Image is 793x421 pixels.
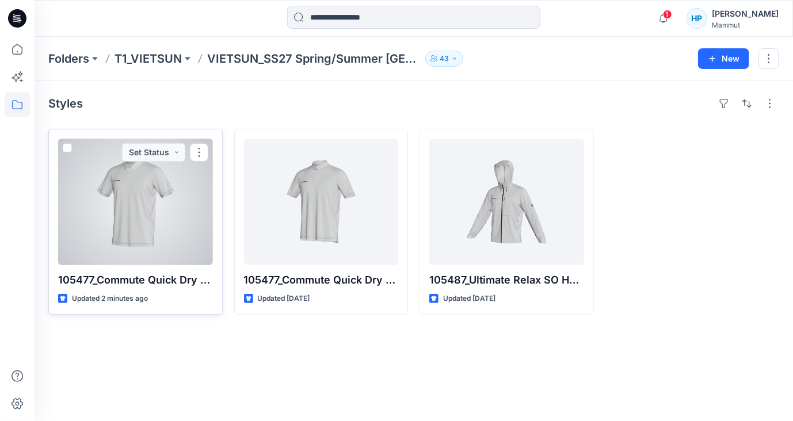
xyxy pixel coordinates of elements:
[429,139,584,265] a: 105487_Ultimate Relax SO Hooded Jacket AF Men
[698,48,749,69] button: New
[48,97,83,110] h4: Styles
[244,272,399,288] p: 105477_Commute Quick Dry Polo AF Men - OP2
[712,7,779,21] div: [PERSON_NAME]
[58,139,213,265] a: 105477_Commute Quick Dry Polo AF Men - OP1
[440,52,449,65] p: 43
[72,293,148,305] p: Updated 2 minutes ago
[58,272,213,288] p: 105477_Commute Quick Dry Polo AF Men - OP1
[48,51,89,67] a: Folders
[207,51,421,67] p: VIETSUN_SS27 Spring/Summer [GEOGRAPHIC_DATA]
[244,139,399,265] a: 105477_Commute Quick Dry Polo AF Men - OP2
[115,51,182,67] a: T1_VIETSUN
[712,21,779,29] div: Mammut
[663,10,672,19] span: 1
[258,293,310,305] p: Updated [DATE]
[429,272,584,288] p: 105487_Ultimate Relax SO Hooded Jacket AF Men
[687,8,707,29] div: HP
[443,293,495,305] p: Updated [DATE]
[425,51,463,67] button: 43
